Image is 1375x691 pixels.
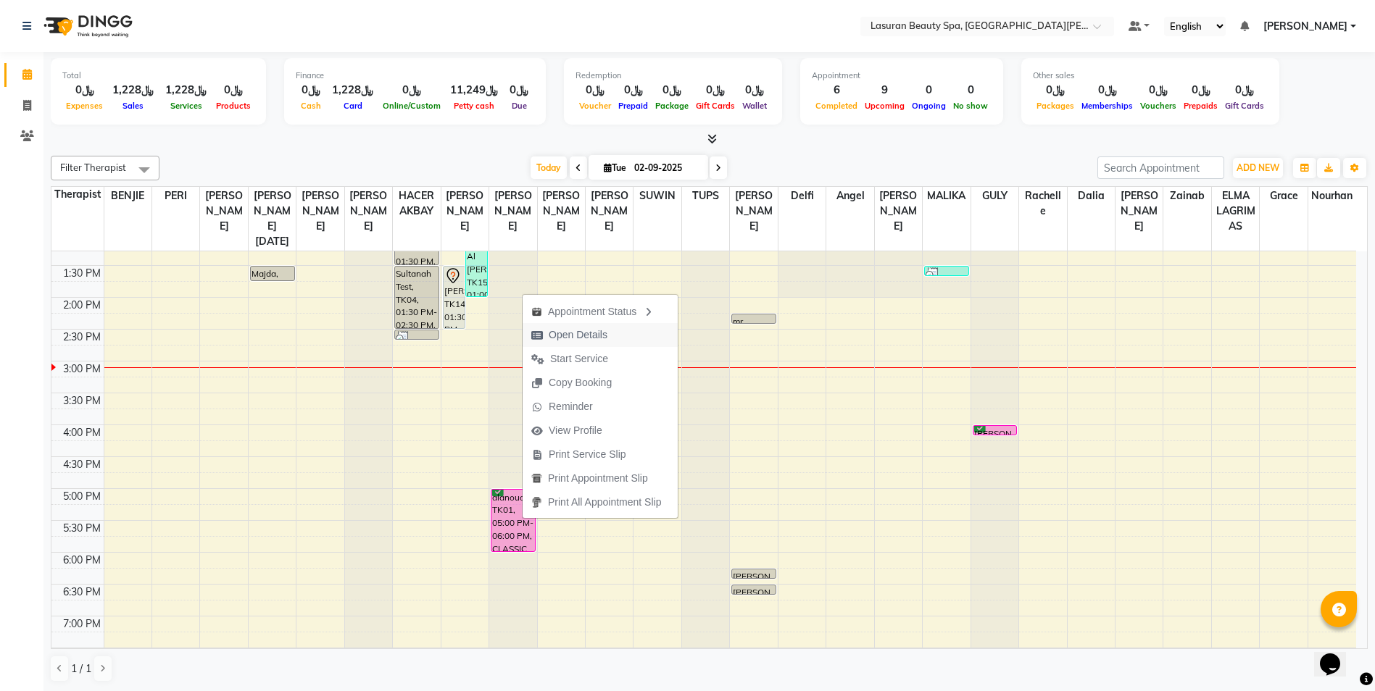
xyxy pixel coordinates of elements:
span: Gift Cards [1221,101,1268,111]
div: Appointment Status [523,298,678,323]
div: Redemption [576,70,770,82]
span: Memberships [1078,101,1137,111]
span: [PERSON_NAME] [489,187,536,235]
div: ﷼0 [652,82,692,99]
div: [PERSON_NAME], TK13, 04:00 PM-04:01 PM, BLOW DRY LONG | تجفيف الشعر الطويل [973,426,1017,435]
span: BENJIE [104,187,151,205]
span: Copy Booking [549,375,612,390]
span: [PERSON_NAME] [200,187,247,235]
div: Therapist [51,187,104,202]
span: [PERSON_NAME] [1263,19,1347,34]
div: 5:30 PM [60,521,104,536]
span: [PERSON_NAME] [296,187,344,235]
span: [PERSON_NAME] [875,187,922,235]
span: Open Details [549,327,607,343]
span: Prepaids [1180,101,1221,111]
span: View Profile [549,423,602,438]
div: ﷼0 [615,82,652,99]
span: Print Service Slip [549,447,626,462]
div: ﷼0 [739,82,770,99]
div: ﷼0 [1180,82,1221,99]
span: Due [508,101,531,111]
span: [PERSON_NAME] [441,187,489,235]
span: Today [531,156,567,179]
span: MALIKA [923,187,970,205]
div: [PERSON_NAME], TK07, 06:15 PM-06:16 PM, [PERSON_NAME] & Tinting | صبغ و تشقير [732,569,776,578]
div: 6:00 PM [60,553,104,568]
span: Gift Cards [692,101,739,111]
div: 7:30 PM [60,648,104,663]
iframe: chat widget [1314,633,1361,677]
span: Dalia [1068,187,1115,205]
div: Finance [296,70,534,82]
div: ﷼1,228 [159,82,212,99]
span: Voucher [576,101,615,111]
span: Sales [119,101,147,111]
div: ﷼0 [504,82,534,99]
div: 6 [812,82,861,99]
div: ﷼11,249 [444,82,504,99]
div: Sultanah Test, TK04, 01:30 PM-02:30 PM, [PERSON_NAME] | جلسة [PERSON_NAME] [395,267,439,328]
div: 4:30 PM [60,457,104,472]
div: 0 [908,82,950,99]
div: [PERSON_NAME], TK14, 01:30 PM-02:30 PM, CLASSIC [PERSON_NAME] M&P | كومبو كلاسيك (باديكير+مانكير) [444,267,465,328]
div: ﷼0 [212,82,254,99]
span: Tue [600,162,630,173]
span: [PERSON_NAME] [538,187,585,235]
div: 2:00 PM [60,298,104,313]
span: Packages [1033,101,1078,111]
span: Package [652,101,692,111]
span: Services [167,101,206,111]
span: Vouchers [1137,101,1180,111]
div: ﷼0 [1221,82,1268,99]
div: ﷼0 [576,82,615,99]
div: Majda, TK17, 01:30 PM-01:31 PM, BLOW DRY LONG | تجفيف الشعر الطويل [925,267,968,275]
div: 7:00 PM [60,616,104,632]
span: Start Service [550,351,608,367]
div: Majda, TK11, 01:30 PM-01:45 PM, BLOW DRY LONG [251,267,294,280]
div: 6:30 PM [60,585,104,600]
span: Grace [1260,187,1307,205]
span: TUPS [682,187,729,205]
img: printapt.png [531,473,542,484]
span: Nourhan [1308,187,1356,205]
span: No show [950,101,992,111]
span: ADD NEW [1237,162,1279,173]
div: mr. [PERSON_NAME], TK12, 02:15 PM-02:16 PM, HAIR COLOR AMONIA FREE TONER ROOT | تونر للشعر خال من... [732,314,776,323]
span: [PERSON_NAME][DATE] [249,187,296,251]
div: 1:30 PM [60,266,104,281]
span: Products [212,101,254,111]
div: 3:00 PM [60,361,104,377]
div: 5:00 PM [60,489,104,504]
span: Wallet [739,101,770,111]
span: Ongoing [908,101,950,111]
span: Rachelle [1019,187,1066,220]
span: ELMA LAGRIMAS [1212,187,1259,235]
span: [PERSON_NAME] [345,187,392,235]
input: Search Appointment [1097,156,1224,179]
span: HACER AKBAY [393,187,440,220]
input: 2025-09-02 [630,157,702,179]
span: Upcoming [861,101,908,111]
div: Al [PERSON_NAME], TK15, 01:00 PM-02:00 PM, CLASSIC [PERSON_NAME] M&P | كومبو كلاسيك (باديكير+مانكير) [466,235,487,296]
span: Online/Custom [379,101,444,111]
span: zainab [1163,187,1210,205]
span: Expenses [62,101,107,111]
span: Angel [826,187,873,205]
div: ﷼0 [692,82,739,99]
button: ADD NEW [1233,158,1283,178]
div: Sultanah Test, TK06, 02:30 PM-02:31 PM, Beard Shave | حلاقة الذقن [395,330,439,339]
div: alanoud, TK01, 05:00 PM-06:00 PM, CLASSIC PEDICURE | باديكير كلاسيك [491,490,535,551]
div: ﷼1,228 [107,82,159,99]
span: SUWIN [634,187,681,205]
span: [PERSON_NAME] [730,187,777,235]
span: 1 / 1 [71,661,91,677]
span: Delfi [778,187,826,205]
img: apt_status.png [531,306,542,317]
span: GULY [971,187,1018,205]
span: [PERSON_NAME] [1116,187,1163,235]
div: 9 [861,82,908,99]
span: Prepaid [615,101,652,111]
span: Petty cash [450,101,498,111]
span: Print Appointment Slip [548,471,648,486]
